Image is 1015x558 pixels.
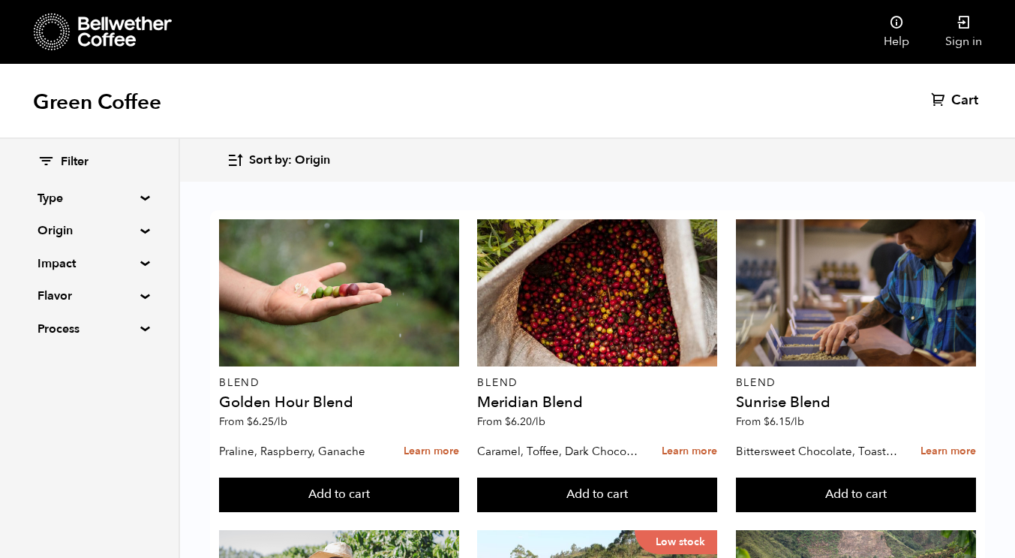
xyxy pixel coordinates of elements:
button: Add to cart [736,478,976,512]
span: $ [247,415,253,429]
p: Praline, Raspberry, Ganache [219,440,383,463]
p: Caramel, Toffee, Dark Chocolate [477,440,641,463]
button: Add to cart [219,478,459,512]
a: Learn more [920,436,976,468]
h4: Golden Hour Blend [219,395,459,410]
span: Cart [951,92,978,110]
summary: Impact [38,255,141,273]
a: Learn more [404,436,459,468]
h4: Meridian Blend [477,395,717,410]
p: Blend [736,378,976,388]
summary: Origin [38,222,141,240]
span: /lb [791,415,804,429]
bdi: 6.20 [505,415,545,429]
summary: Flavor [38,287,141,305]
button: Add to cart [477,478,717,512]
summary: Type [38,189,141,207]
span: Filter [61,154,89,170]
p: Bittersweet Chocolate, Toasted Marshmallow, Candied Orange, Praline [736,440,899,463]
p: Low stock [635,530,717,554]
a: Cart [931,92,982,110]
h1: Green Coffee [33,89,161,116]
bdi: 6.15 [764,415,804,429]
span: From [219,415,287,429]
span: $ [505,415,511,429]
p: Blend [219,378,459,388]
span: /lb [274,415,287,429]
span: Sort by: Origin [249,152,330,169]
span: $ [764,415,770,429]
h4: Sunrise Blend [736,395,976,410]
summary: Process [38,320,141,338]
span: /lb [532,415,545,429]
button: Sort by: Origin [227,143,330,178]
span: From [477,415,545,429]
bdi: 6.25 [247,415,287,429]
span: From [736,415,804,429]
p: Blend [477,378,717,388]
a: Learn more [662,436,717,468]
